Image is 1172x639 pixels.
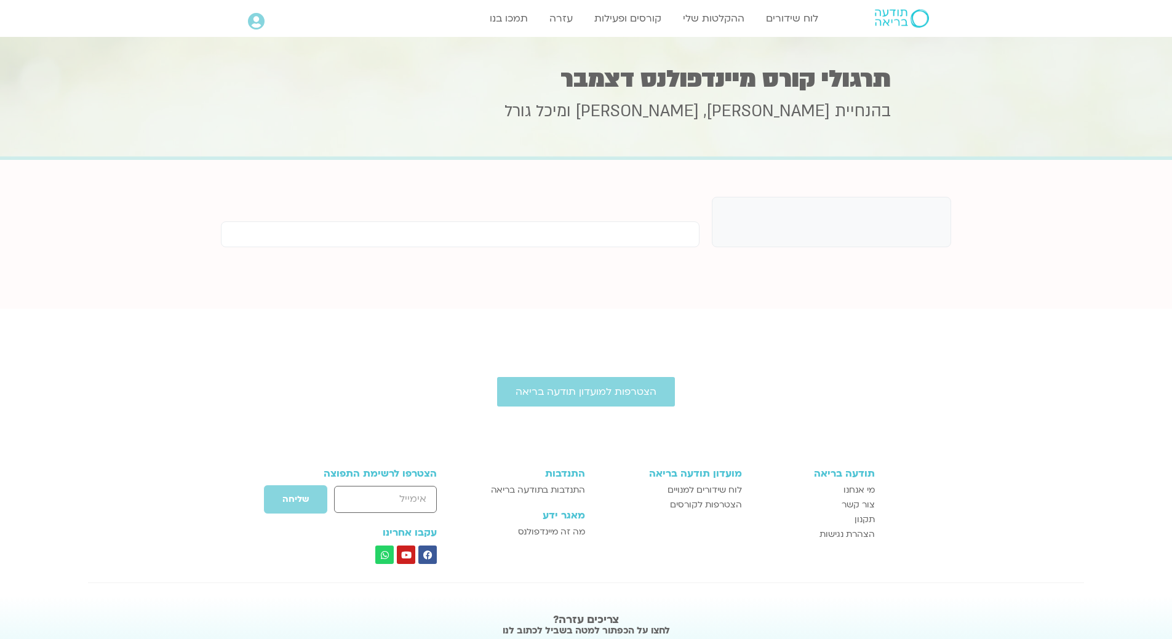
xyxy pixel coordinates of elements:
[266,614,906,626] h2: צריכים עזרה?
[298,527,437,538] h3: עקבו אחרינו
[484,7,534,30] a: תמכו בנו
[677,7,751,30] a: ההקלטות שלי
[597,498,742,512] a: הצטרפות לקורסים
[855,512,875,527] span: תקנון
[263,485,328,514] button: שליחה
[282,494,309,504] span: שליחה
[298,468,437,479] h3: הצטרפו לרשימת התפוצה
[543,7,579,30] a: עזרה
[668,483,742,498] span: לוח שידורים למנויים
[282,67,891,91] h1: תרגולי קורס מיינדפולנס דצמבר
[760,7,824,30] a: לוח שידורים
[670,498,742,512] span: הצטרפות לקורסים
[842,498,875,512] span: צור קשר
[471,510,584,521] h3: מאגר ידע
[597,468,742,479] h3: מועדון תודעה בריאה
[491,483,585,498] span: התנדבות בתודעה בריאה
[516,386,656,397] span: הצטרפות למועדון תודעה בריאה
[597,483,742,498] a: לוח שידורים למנויים
[754,468,875,479] h3: תודעה בריאה
[497,377,675,407] a: הצטרפות למועדון תודעה בריאה
[471,525,584,539] a: מה זה מיינדפולנס
[298,485,437,520] form: טופס חדש
[504,100,830,122] span: [PERSON_NAME], [PERSON_NAME] ומיכל גורל
[754,498,875,512] a: צור קשר
[875,9,929,28] img: תודעה בריאה
[266,624,906,637] h2: לחצו על הכפתור למטה בשביל לכתוב לנו
[754,512,875,527] a: תקנון
[518,525,585,539] span: מה זה מיינדפולנס
[819,527,875,542] span: הצהרת נגישות
[754,527,875,542] a: הצהרת נגישות
[471,483,584,498] a: התנדבות בתודעה בריאה
[843,483,875,498] span: מי אנחנו
[588,7,668,30] a: קורסים ופעילות
[471,468,584,479] h3: התנדבות
[754,483,875,498] a: מי אנחנו
[334,486,437,512] input: אימייל
[835,100,891,122] span: בהנחיית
